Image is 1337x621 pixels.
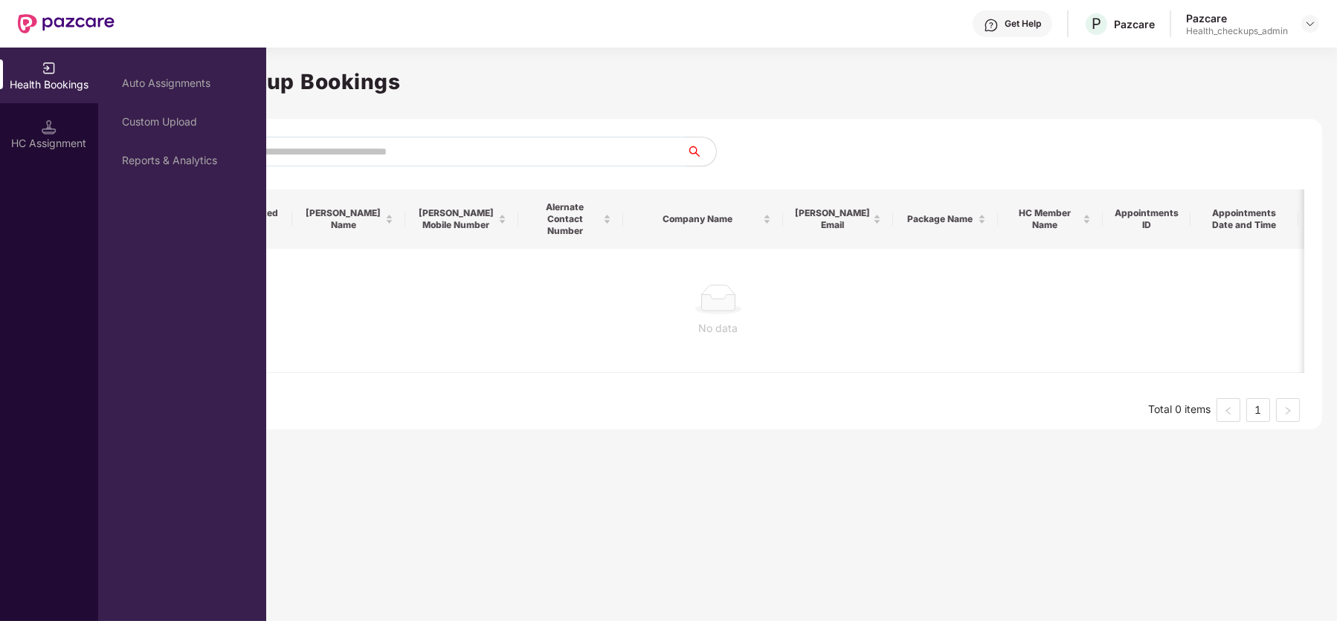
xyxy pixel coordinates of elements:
[1103,189,1191,249] th: Appointments ID
[18,14,115,33] img: New Pazcare Logo
[893,189,998,249] th: Package Name
[623,189,783,249] th: Company Name
[122,77,242,89] div: Auto Assignments
[1224,406,1233,415] span: left
[1186,11,1288,25] div: Pazcare
[1217,398,1240,422] li: Previous Page
[1186,25,1288,37] div: Health_checkups_admin
[783,189,893,249] th: Booker Email
[1276,398,1300,422] button: right
[635,213,760,225] span: Company Name
[122,116,242,128] div: Custom Upload
[122,65,1313,98] h1: Health Checkup Bookings
[1217,398,1240,422] button: left
[795,207,870,231] span: [PERSON_NAME] Email
[998,189,1103,249] th: HC Member Name
[1191,189,1298,249] th: Appointments Date and Time
[292,189,405,249] th: Booker Name
[417,207,495,231] span: [PERSON_NAME] Mobile Number
[1010,207,1080,231] span: HC Member Name
[1304,18,1316,30] img: svg+xml;base64,PHN2ZyBpZD0iRHJvcGRvd24tMzJ4MzIiIHhtbG5zPSJodHRwOi8vd3d3LnczLm9yZy8yMDAwL3N2ZyIgd2...
[1276,398,1300,422] li: Next Page
[1114,17,1155,31] div: Pazcare
[905,213,975,225] span: Package Name
[1283,406,1292,415] span: right
[1092,15,1101,33] span: P
[143,320,1294,336] div: No data
[518,189,623,249] th: Alernate Contact Number
[984,18,999,33] img: svg+xml;base64,PHN2ZyBpZD0iSGVscC0zMngzMiIgeG1sbnM9Imh0dHA6Ly93d3cudzMub3JnLzIwMDAvc3ZnIiB3aWR0aD...
[42,120,57,134] img: svg+xml;base64,PHN2ZyB3aWR0aD0iMTQuNSIgaGVpZ2h0PSIxNC41IiB2aWV3Qm94PSIwIDAgMTYgMTYiIGZpbGw9Im5vbm...
[1246,398,1270,422] li: 1
[686,137,717,166] button: search
[686,146,716,157] span: search
[1148,398,1211,422] li: Total 0 items
[1005,18,1041,30] div: Get Help
[1247,399,1269,421] a: 1
[42,61,57,76] img: svg+xml;base64,PHN2ZyB3aWR0aD0iMjAiIGhlaWdodD0iMjAiIHZpZXdCb3g9IjAgMCAyMCAyMCIgZmlsbD0ibm9uZSIgeG...
[304,207,382,231] span: [PERSON_NAME] Name
[405,189,518,249] th: Booker Mobile Number
[530,201,600,237] span: Alernate Contact Number
[122,155,242,166] div: Reports & Analytics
